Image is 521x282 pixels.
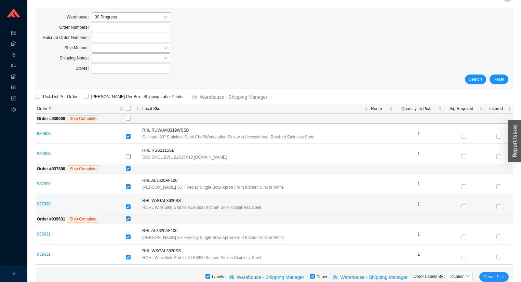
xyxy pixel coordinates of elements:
[37,202,51,206] a: 937890
[37,131,51,136] a: 939608
[11,105,16,116] span: setting
[37,252,51,257] a: 939631
[465,75,486,84] button: Search
[443,104,485,114] th: Sig Required sortable
[394,194,443,214] td: 1
[37,182,51,186] a: 937890
[394,224,443,244] td: 1
[37,105,118,112] span: Order #
[329,272,413,282] button: printerWarehouse - Shipping Manager
[59,23,92,32] label: Order Numbers
[451,272,470,281] span: location
[142,154,227,161] span: SSS SNGL BWL 21X15X10 [DOMAIN_NAME]
[490,75,508,84] button: Reset
[469,76,482,83] span: Search
[67,216,99,223] span: Ship Complete
[37,217,65,221] strong: Order # 939631
[76,64,92,73] label: Stores
[124,104,141,114] th: [object Object] sortable
[67,115,99,122] span: Ship Complete
[229,275,236,280] span: printer
[37,116,65,121] strong: Order # 939608
[142,177,177,184] span: RHL AL3620AF100
[67,12,92,22] label: Warehouse
[142,134,314,140] span: Culinario 33" Stainless Steel Chef/Workstation Sink with Accessories - Brushed Stainless Steel
[141,104,370,114] th: Local Sku sortable
[445,105,478,112] span: Sig Required
[95,13,167,22] span: 39 Progress
[37,232,51,237] a: 939631
[12,272,16,276] span: right
[394,144,443,164] td: 1
[37,151,51,156] a: 939608
[142,204,261,211] span: ROHL Wire Sink Grid for ALF3620 Kitchen Sink in Stainless Steel
[37,166,65,171] strong: Order # 937890
[479,272,509,282] button: Create Pick
[486,105,506,112] span: Insured
[396,105,437,112] span: Quantity To Pick
[36,104,124,114] th: Order # sortable
[67,165,99,172] span: Ship Complete
[225,272,310,282] button: printerWarehouse - Shipping Manager
[188,92,273,102] button: printerWarehouse - Shipping Manager
[483,273,505,280] span: Create Pick
[142,127,189,134] span: RHL RUWUM3319WSSB
[371,105,388,112] span: Room
[142,254,261,261] span: ROHL Wire Sink Grid for ALF3620 Kitchen Sink in Stainless Steel
[394,244,443,265] td: 1
[64,43,92,53] label: Ship Method
[394,174,443,194] td: 1
[11,28,16,39] span: credit-card
[142,105,363,112] span: Local Sku
[11,94,16,105] span: fund
[142,234,284,241] span: [PERSON_NAME] 36" Fireclay Single Bowl Apron Front Kitchen Sink in White
[237,273,304,281] span: Warehouse - Shipping Manager
[89,93,144,100] span: [PERSON_NAME] Per Box
[142,197,181,204] span: RHL WSGAL3620SS
[414,272,448,281] label: Order Labels By
[142,227,177,234] span: RHL AL3620AF100
[142,147,174,154] span: RHL RSS2115SB
[142,247,181,254] span: RHL WSGAL3620SS
[43,33,92,42] label: Fulcrum Order Numbers
[59,53,92,63] label: Shipping Notes
[11,83,16,94] span: read
[394,104,443,114] th: Quantity To Pick sortable
[484,104,513,114] th: Insured sortable
[394,124,443,144] td: 1
[494,76,504,83] span: Reset
[40,93,80,100] span: Pick List Per Order
[370,104,394,114] th: Room sortable
[340,273,408,281] span: Warehouse - Shipping Manager
[333,275,339,280] span: printer
[143,92,188,102] label: Shipping Label Printer
[142,184,284,191] span: [PERSON_NAME] 36" Fireclay Single Bowl Apron Front Kitchen Sink in White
